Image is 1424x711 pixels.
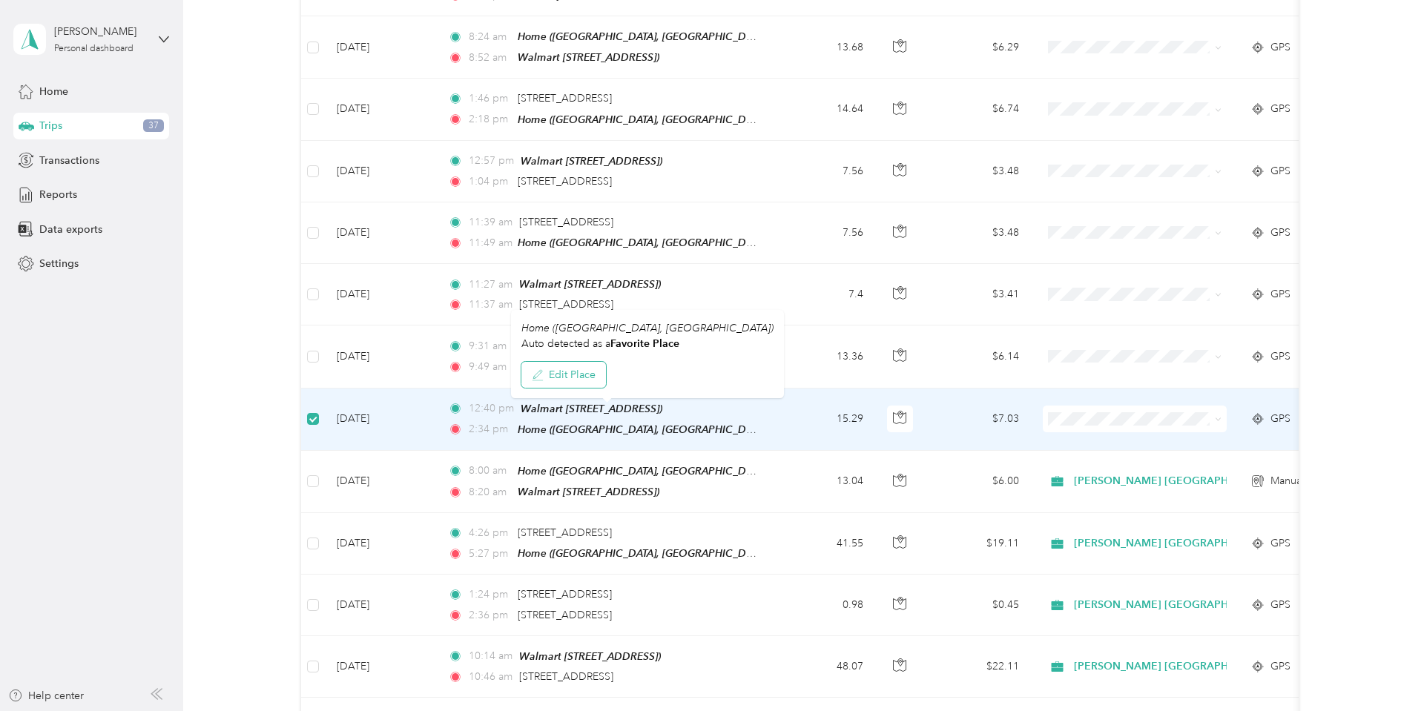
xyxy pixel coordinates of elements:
[521,362,606,388] button: Edit Place
[325,451,436,513] td: [DATE]
[777,79,875,140] td: 14.64
[325,575,436,635] td: [DATE]
[777,513,875,575] td: 41.55
[469,421,511,437] span: 2:34 pm
[325,202,436,264] td: [DATE]
[1270,39,1290,56] span: GPS
[519,650,661,662] span: Walmart [STREET_ADDRESS])
[39,222,102,237] span: Data exports
[777,141,875,202] td: 7.56
[1270,658,1290,675] span: GPS
[325,264,436,325] td: [DATE]
[518,51,659,63] span: Walmart [STREET_ADDRESS])
[518,92,612,105] span: [STREET_ADDRESS]
[1074,597,1275,613] span: [PERSON_NAME] [GEOGRAPHIC_DATA]
[8,688,84,704] div: Help center
[777,325,875,388] td: 13.36
[777,388,875,451] td: 15.29
[518,526,612,539] span: [STREET_ADDRESS]
[325,79,436,140] td: [DATE]
[519,670,613,683] span: [STREET_ADDRESS]
[469,338,511,354] span: 9:31 am
[325,513,436,575] td: [DATE]
[469,669,512,685] span: 10:46 am
[469,214,512,231] span: 11:39 am
[777,202,875,264] td: 7.56
[610,337,679,350] strong: Favorite Place
[1270,286,1290,302] span: GPS
[1341,628,1424,711] iframe: Everlance-gr Chat Button Frame
[927,636,1031,698] td: $22.11
[519,278,661,290] span: Walmart [STREET_ADDRESS])
[469,484,511,500] span: 8:20 am
[469,173,511,190] span: 1:04 pm
[777,575,875,635] td: 0.98
[518,486,659,497] span: Walmart [STREET_ADDRESS])
[469,277,512,293] span: 11:27 am
[777,636,875,698] td: 48.07
[1074,658,1275,675] span: [PERSON_NAME] [GEOGRAPHIC_DATA]
[518,588,612,601] span: [STREET_ADDRESS]
[521,403,662,414] span: Walmart [STREET_ADDRESS])
[325,636,436,698] td: [DATE]
[39,256,79,271] span: Settings
[469,546,511,562] span: 5:27 pm
[469,586,511,603] span: 1:24 pm
[469,607,511,624] span: 2:36 pm
[518,423,769,436] span: Home ([GEOGRAPHIC_DATA], [GEOGRAPHIC_DATA])
[469,463,511,479] span: 8:00 am
[927,513,1031,575] td: $19.11
[521,336,774,351] p: Auto detected as a
[325,16,436,79] td: [DATE]
[1270,473,1304,489] span: Manual
[325,388,436,451] td: [DATE]
[777,451,875,513] td: 13.04
[927,388,1031,451] td: $7.03
[777,16,875,79] td: 13.68
[927,202,1031,264] td: $3.48
[927,451,1031,513] td: $6.00
[927,16,1031,79] td: $6.29
[469,111,511,128] span: 2:18 pm
[777,264,875,325] td: 7.4
[39,187,77,202] span: Reports
[1270,535,1290,552] span: GPS
[469,525,511,541] span: 4:26 pm
[143,119,164,133] span: 37
[518,547,769,560] span: Home ([GEOGRAPHIC_DATA], [GEOGRAPHIC_DATA])
[469,235,511,251] span: 11:49 am
[54,44,133,53] div: Personal dashboard
[521,322,774,334] span: Home ([GEOGRAPHIC_DATA], [GEOGRAPHIC_DATA])
[519,216,613,228] span: [STREET_ADDRESS]
[927,141,1031,202] td: $3.48
[927,575,1031,635] td: $0.45
[39,153,99,168] span: Transactions
[469,50,511,66] span: 8:52 am
[469,359,511,375] span: 9:49 am
[39,84,68,99] span: Home
[927,264,1031,325] td: $3.41
[927,79,1031,140] td: $6.74
[1074,535,1275,552] span: [PERSON_NAME] [GEOGRAPHIC_DATA]
[518,609,612,621] span: [STREET_ADDRESS]
[1270,348,1290,365] span: GPS
[1270,597,1290,613] span: GPS
[518,237,769,249] span: Home ([GEOGRAPHIC_DATA], [GEOGRAPHIC_DATA])
[1270,411,1290,427] span: GPS
[1270,225,1290,241] span: GPS
[518,30,769,43] span: Home ([GEOGRAPHIC_DATA], [GEOGRAPHIC_DATA])
[519,298,613,311] span: [STREET_ADDRESS]
[469,400,514,417] span: 12:40 pm
[518,175,612,188] span: [STREET_ADDRESS]
[518,465,769,477] span: Home ([GEOGRAPHIC_DATA], [GEOGRAPHIC_DATA])
[469,297,512,313] span: 11:37 am
[518,113,769,126] span: Home ([GEOGRAPHIC_DATA], [GEOGRAPHIC_DATA])
[39,118,62,133] span: Trips
[325,325,436,388] td: [DATE]
[927,325,1031,388] td: $6.14
[469,90,511,107] span: 1:46 pm
[469,648,512,664] span: 10:14 am
[1270,163,1290,179] span: GPS
[54,24,147,39] div: [PERSON_NAME]
[469,153,514,169] span: 12:57 pm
